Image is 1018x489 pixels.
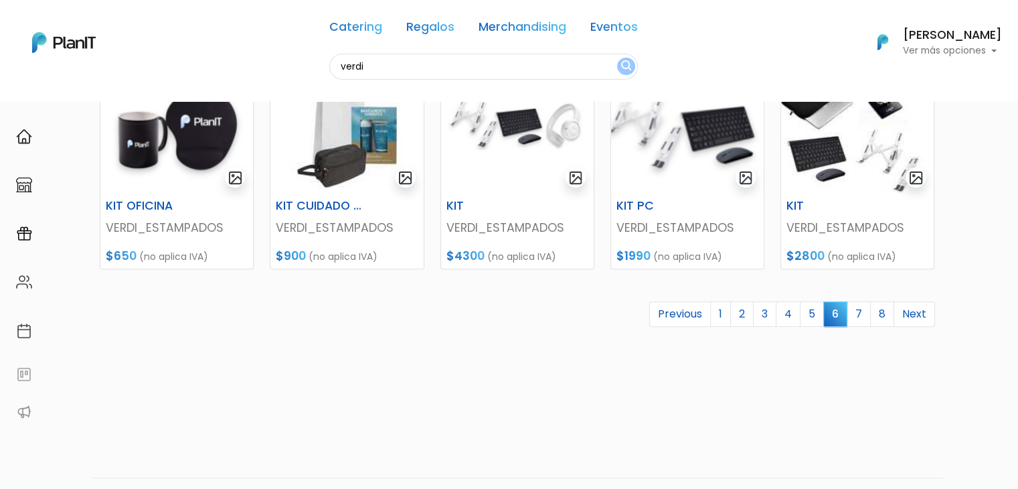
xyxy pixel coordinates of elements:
[776,301,800,327] a: 4
[309,250,377,263] span: (no aplica IVA)
[894,301,935,327] a: Next
[753,301,776,327] a: 3
[228,170,243,186] img: gallery-light
[139,250,208,263] span: (no aplica IVA)
[106,219,248,236] p: VERDI_ESTAMPADOS
[487,250,556,263] span: (no aplica IVA)
[611,76,764,194] img: thumb_Captura_de_pantalla_2025-05-13_162404.png
[100,75,254,269] a: gallery-light KIT OFICINA VERDI_ESTAMPADOS $650 (no aplica IVA)
[406,21,454,38] a: Regalos
[106,248,137,264] span: $650
[827,250,896,263] span: (no aplica IVA)
[649,301,711,327] a: Previous
[16,129,32,145] img: home-e721727adea9d79c4d83392d1f703f7f8bce08238fde08b1acbfd93340b81755.svg
[479,21,566,38] a: Merchandising
[786,219,928,236] p: VERDI_ESTAMPADOS
[16,226,32,242] img: campaigns-02234683943229c281be62815700db0a1741e53638e28bf9629b52c665b00959.svg
[903,29,1002,42] h6: [PERSON_NAME]
[610,75,764,269] a: gallery-light KIT PC VERDI_ESTAMPADOS $1990 (no aplica IVA)
[786,248,825,264] span: $2800
[16,274,32,290] img: people-662611757002400ad9ed0e3c099ab2801c6687ba6c219adb57efc949bc21e19d.svg
[653,250,722,263] span: (no aplica IVA)
[32,32,96,53] img: PlanIt Logo
[276,248,306,264] span: $900
[398,170,413,186] img: gallery-light
[270,76,423,194] img: thumb_WhatsApp_Image_2025-05-26_at_09.51.12.jpeg
[800,301,824,327] a: 5
[608,199,714,213] h6: KIT PC
[441,76,594,194] img: thumb_448A8A11-8C6F-4334-A3CE-975AB3FE069E.jpeg
[870,301,894,327] a: 8
[16,177,32,193] img: marketplace-4ceaa7011d94191e9ded77b95e3339b90024bf715f7c57f8cf31f2d8c509eaba.svg
[908,170,924,186] img: gallery-light
[780,75,934,269] a: gallery-light KIT VERDI_ESTAMPADOS $2800 (no aplica IVA)
[16,404,32,420] img: partners-52edf745621dab592f3b2c58e3bca9d71375a7ef29c3b500c9f145b62cc070d4.svg
[847,301,871,327] a: 7
[778,199,884,213] h6: KIT
[446,248,485,264] span: $4300
[268,199,373,213] h6: KIT CUIDADO PERSONAL
[823,301,847,326] span: 6
[860,25,1002,60] button: PlanIt Logo [PERSON_NAME] Ver más opciones
[440,75,594,269] a: gallery-light KIT VERDI_ESTAMPADOS $4300 (no aplica IVA)
[868,27,898,57] img: PlanIt Logo
[446,219,588,236] p: VERDI_ESTAMPADOS
[590,21,638,38] a: Eventos
[903,46,1002,56] p: Ver más opciones
[568,170,584,186] img: gallery-light
[98,199,203,213] h6: KIT OFICINA
[329,54,638,80] input: Buscá regalos, desayunos, y más
[100,76,253,194] img: thumb_Captura_de_pantalla_2025-05-27_125230.png
[738,170,754,186] img: gallery-light
[16,323,32,339] img: calendar-87d922413cdce8b2cf7b7f5f62616a5cf9e4887200fb71536465627b3292af00.svg
[270,75,424,269] a: gallery-light KIT CUIDADO PERSONAL VERDI_ESTAMPADOS $900 (no aplica IVA)
[616,219,758,236] p: VERDI_ESTAMPADOS
[69,13,193,39] div: ¿Necesitás ayuda?
[438,199,544,213] h6: KIT
[329,21,382,38] a: Catering
[781,76,934,194] img: thumb_WhatsApp_Image_2025-05-19_at_15.17.58.jpeg
[621,60,631,73] img: search_button-432b6d5273f82d61273b3651a40e1bd1b912527efae98b1b7a1b2c0702e16a8d.svg
[16,366,32,382] img: feedback-78b5a0c8f98aac82b08bfc38622c3050aee476f2c9584af64705fc4e61158814.svg
[276,219,418,236] p: VERDI_ESTAMPADOS
[730,301,754,327] a: 2
[616,248,651,264] span: $1990
[710,301,731,327] a: 1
